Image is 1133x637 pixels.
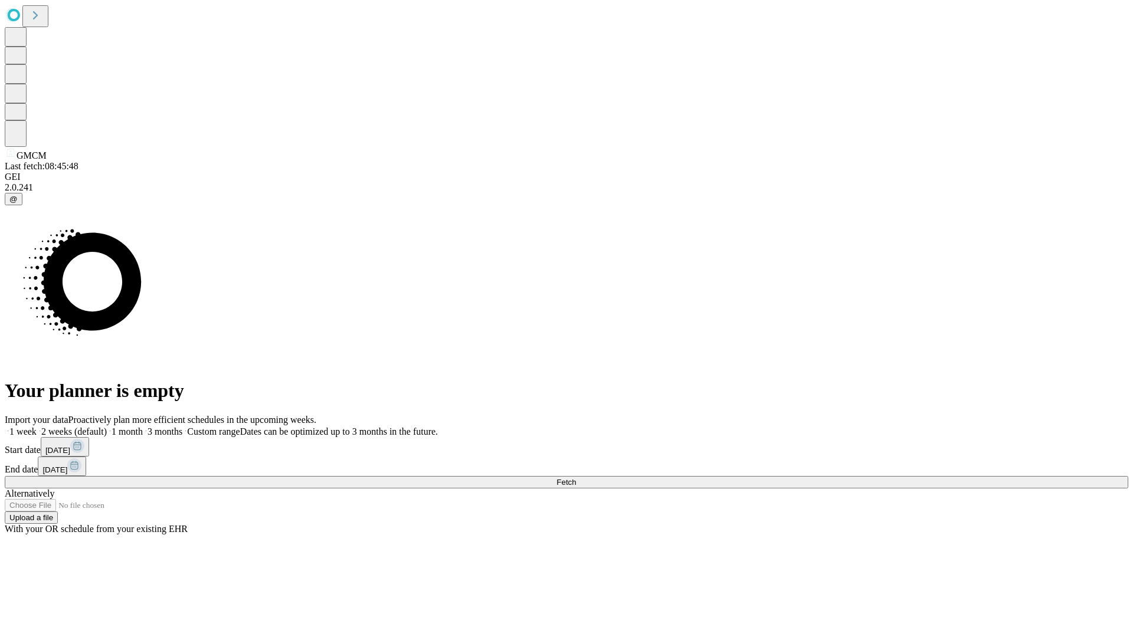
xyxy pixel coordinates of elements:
[17,150,47,160] span: GMCM
[41,426,107,436] span: 2 weeks (default)
[5,193,22,205] button: @
[5,415,68,425] span: Import your data
[38,457,86,476] button: [DATE]
[9,426,37,436] span: 1 week
[5,476,1128,488] button: Fetch
[5,172,1128,182] div: GEI
[240,426,438,436] span: Dates can be optimized up to 3 months in the future.
[5,437,1128,457] div: Start date
[5,457,1128,476] div: End date
[42,465,67,474] span: [DATE]
[5,380,1128,402] h1: Your planner is empty
[5,161,78,171] span: Last fetch: 08:45:48
[5,182,1128,193] div: 2.0.241
[187,426,240,436] span: Custom range
[5,511,58,524] button: Upload a file
[5,488,54,498] span: Alternatively
[112,426,143,436] span: 1 month
[556,478,576,487] span: Fetch
[41,437,89,457] button: [DATE]
[5,524,188,534] span: With your OR schedule from your existing EHR
[148,426,182,436] span: 3 months
[9,195,18,203] span: @
[68,415,316,425] span: Proactively plan more efficient schedules in the upcoming weeks.
[45,446,70,455] span: [DATE]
